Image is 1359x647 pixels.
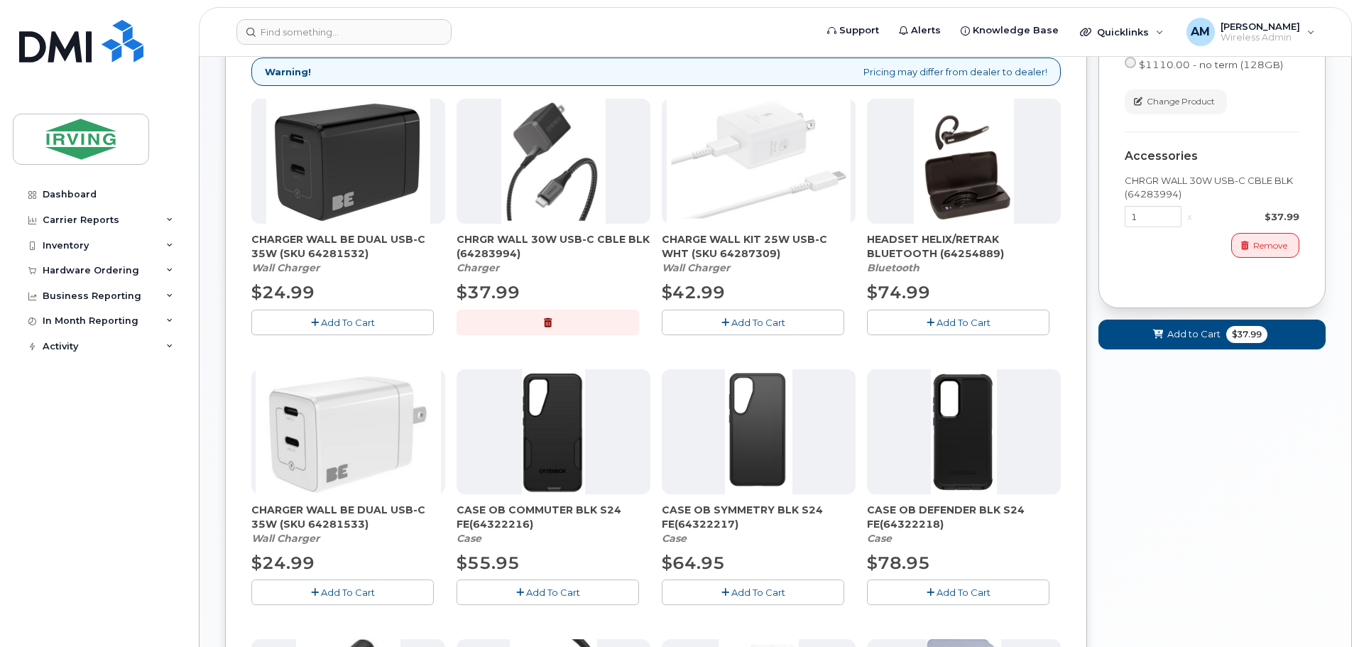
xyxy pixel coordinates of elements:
span: CASE OB DEFENDER BLK S24 FE(64322218) [867,503,1061,531]
img: CHARGE_WALL_KIT_25W_USB-C_WHT.png [667,99,851,224]
div: Pricing may differ from dealer to dealer! [251,58,1061,87]
img: CHARGER_WALL_BE_DUAL_USB-C_35W.png [266,99,430,224]
div: CHARGER WALL BE DUAL USB-C 35W (SKU 64281532) [251,232,445,275]
div: CHARGER WALL BE DUAL USB-C 35W (SKU 64281533) [251,503,445,545]
button: Add To Cart [867,580,1049,604]
div: CHRGR WALL 30W USB-C CBLE BLK (64283994) [457,232,650,275]
span: CHARGER WALL BE DUAL USB-C 35W (SKU 64281533) [251,503,445,531]
em: Wall Charger [662,261,730,274]
a: Knowledge Base [951,16,1069,45]
div: Ashfaq Mehnaz [1177,18,1325,46]
span: $74.99 [867,282,930,303]
span: Quicklinks [1097,26,1149,38]
span: CHARGE WALL KIT 25W USB-C WHT (SKU 64287309) [662,232,856,261]
button: Add To Cart [662,580,844,604]
span: AM [1191,23,1210,40]
em: Wall Charger [251,261,320,274]
a: Alerts [889,16,951,45]
span: Support [839,23,879,38]
span: Alerts [911,23,941,38]
div: CHARGE WALL KIT 25W USB-C WHT (SKU 64287309) [662,232,856,275]
span: Add To Cart [731,317,785,328]
span: $64.95 [662,553,725,573]
div: HEADSET HELIX/RETRAK BLUETOOTH (64254889) [867,232,1061,275]
div: Quicklinks [1070,18,1174,46]
span: $78.95 [867,553,930,573]
em: Case [457,532,481,545]
span: Add To Cart [731,587,785,598]
span: $24.99 [251,553,315,573]
div: CASE OB COMMUTER BLK S24 FE(64322216) [457,503,650,545]
button: Add To Cart [251,580,434,604]
img: s24_FE_ob_com.png [522,369,585,494]
div: CASE OB DEFENDER BLK S24 FE(64322218) [867,503,1061,545]
span: Change Product [1147,95,1215,108]
span: Add To Cart [526,587,580,598]
input: $1110.00 - no term (128GB) [1125,57,1136,68]
span: $37.99 [1226,326,1267,343]
img: s24_fe_ob_Def.png [931,369,998,494]
img: BE.png [256,369,442,494]
span: Add To Cart [321,587,375,598]
em: Wall Charger [251,532,320,545]
em: Case [662,532,687,545]
button: Change Product [1125,89,1227,114]
div: CASE OB SYMMETRY BLK S24 FE(64322217) [662,503,856,545]
em: Case [867,532,892,545]
span: HEADSET HELIX/RETRAK BLUETOOTH (64254889) [867,232,1061,261]
span: CHARGER WALL BE DUAL USB-C 35W (SKU 64281532) [251,232,445,261]
span: [PERSON_NAME] [1221,21,1300,32]
button: Add to Cart $37.99 [1098,320,1326,349]
div: CHRGR WALL 30W USB-C CBLE BLK (64283994) [1125,174,1299,200]
div: Accessories [1125,150,1299,163]
div: x [1181,210,1198,224]
img: chrgr_wall_30w_-_blk.png [501,99,605,224]
input: Find something... [236,19,452,45]
span: CHRGR WALL 30W USB-C CBLE BLK (64283994) [457,232,650,261]
strong: Warning! [265,65,311,79]
button: Remove [1231,233,1299,258]
span: $1110.00 - no term (128GB) [1139,59,1283,70]
span: $42.99 [662,282,725,303]
span: Add to Cart [1167,327,1221,341]
span: CASE OB SYMMETRY BLK S24 FE(64322217) [662,503,856,531]
span: Add To Cart [321,317,375,328]
em: Bluetooth [867,261,919,274]
span: $37.99 [457,282,520,303]
span: Add To Cart [937,587,990,598]
span: Remove [1253,239,1287,252]
button: Add To Cart [251,310,434,335]
span: Add To Cart [937,317,990,328]
button: Add To Cart [662,310,844,335]
span: Knowledge Base [973,23,1059,38]
img: download.png [914,99,1015,224]
button: Add To Cart [457,580,639,604]
a: Support [817,16,889,45]
em: Charger [457,261,499,274]
img: s24_fe_ob_sym.png [725,369,792,494]
span: Wireless Admin [1221,32,1300,43]
span: $24.99 [251,282,315,303]
button: Add To Cart [867,310,1049,335]
span: $55.95 [457,553,520,573]
span: CASE OB COMMUTER BLK S24 FE(64322216) [457,503,650,531]
div: $37.99 [1198,210,1299,224]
